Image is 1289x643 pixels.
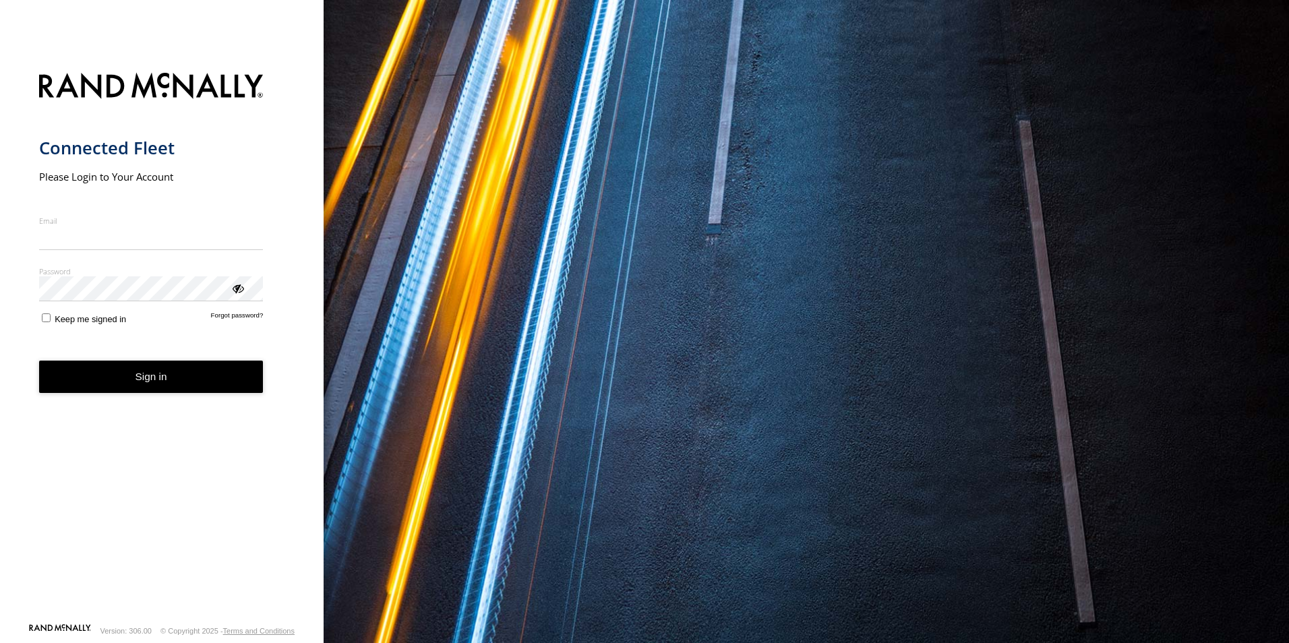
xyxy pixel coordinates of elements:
[39,266,264,276] label: Password
[29,624,91,638] a: Visit our Website
[39,70,264,104] img: Rand McNally
[160,627,295,635] div: © Copyright 2025 -
[55,314,126,324] span: Keep me signed in
[39,361,264,394] button: Sign in
[39,170,264,183] h2: Please Login to Your Account
[39,216,264,226] label: Email
[39,65,285,623] form: main
[231,281,244,295] div: ViewPassword
[39,137,264,159] h1: Connected Fleet
[42,313,51,322] input: Keep me signed in
[223,627,295,635] a: Terms and Conditions
[211,311,264,324] a: Forgot password?
[100,627,152,635] div: Version: 306.00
